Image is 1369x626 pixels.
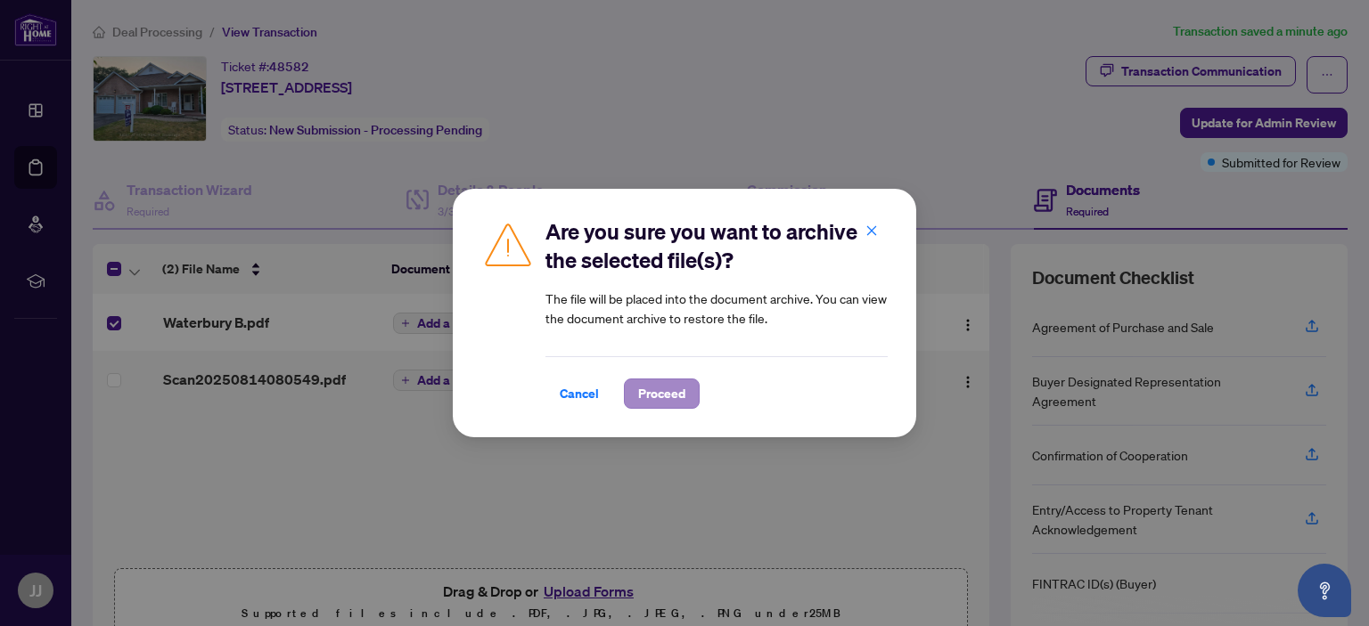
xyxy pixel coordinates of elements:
img: Caution Icon [481,217,535,271]
button: Open asap [1298,564,1351,617]
button: Proceed [624,378,700,409]
h2: Are you sure you want to archive the selected file(s)? [545,217,888,274]
button: Cancel [545,378,613,409]
span: Proceed [638,379,685,408]
span: close [865,224,878,237]
article: The file will be placed into the document archive. You can view the document archive to restore t... [545,289,888,328]
span: Cancel [560,379,599,408]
